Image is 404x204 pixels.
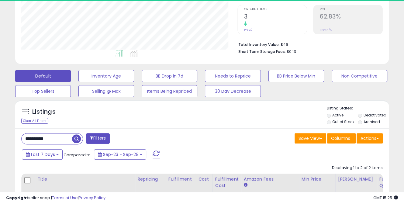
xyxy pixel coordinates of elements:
label: Out of Stock [332,119,354,124]
button: Actions [357,133,383,143]
div: Fulfillment [168,176,193,182]
div: Clear All Filters [21,118,48,124]
span: Compared to: [64,152,92,158]
button: Top Sellers [15,85,71,97]
button: Columns [327,133,356,143]
div: Amazon Fees [244,176,296,182]
div: Displaying 1 to 2 of 2 items [332,165,383,171]
small: Amazon Fees. [244,182,247,188]
button: Items Being Repriced [142,85,197,97]
button: Needs to Reprice [205,70,261,82]
a: Privacy Policy [79,195,105,201]
span: $0.13 [287,49,296,54]
b: Total Inventory Value: [238,42,280,47]
span: Ordered Items [244,8,307,11]
button: Default [15,70,71,82]
span: 2025-10-7 15:25 GMT [373,195,398,201]
span: Sep-23 - Sep-29 [103,151,139,157]
label: Active [332,112,344,118]
div: Repricing [137,176,163,182]
small: Prev: 0 [244,28,253,32]
div: [PERSON_NAME] [338,176,374,182]
button: Non Competitive [332,70,387,82]
div: Fulfillment Cost [215,176,239,189]
button: BB Drop in 7d [142,70,197,82]
label: Deactivated [364,112,386,118]
div: Min Price [302,176,333,182]
span: Last 7 Days [31,151,55,157]
span: ROI [320,8,382,11]
h5: Listings [32,108,56,116]
button: Filters [86,133,110,144]
button: Last 7 Days [22,149,63,160]
button: Selling @ Max [78,85,134,97]
strong: Copyright [6,195,28,201]
button: 30 Day Decrease [205,85,261,97]
small: Prev: N/A [320,28,332,32]
div: seller snap | | [6,195,105,201]
div: Fulfillable Quantity [379,176,400,189]
h2: 3 [244,13,307,21]
button: Inventory Age [78,70,134,82]
a: Terms of Use [52,195,78,201]
b: Short Term Storage Fees: [238,49,286,54]
div: Cost [198,176,210,182]
label: Archived [364,119,380,124]
button: Sep-23 - Sep-29 [94,149,146,160]
p: Listing States: [327,105,389,111]
button: BB Price Below Min [268,70,324,82]
h2: 62.83% [320,13,382,21]
button: Save View [295,133,326,143]
li: $49 [238,40,378,48]
div: Title [37,176,132,182]
span: Columns [331,135,350,141]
